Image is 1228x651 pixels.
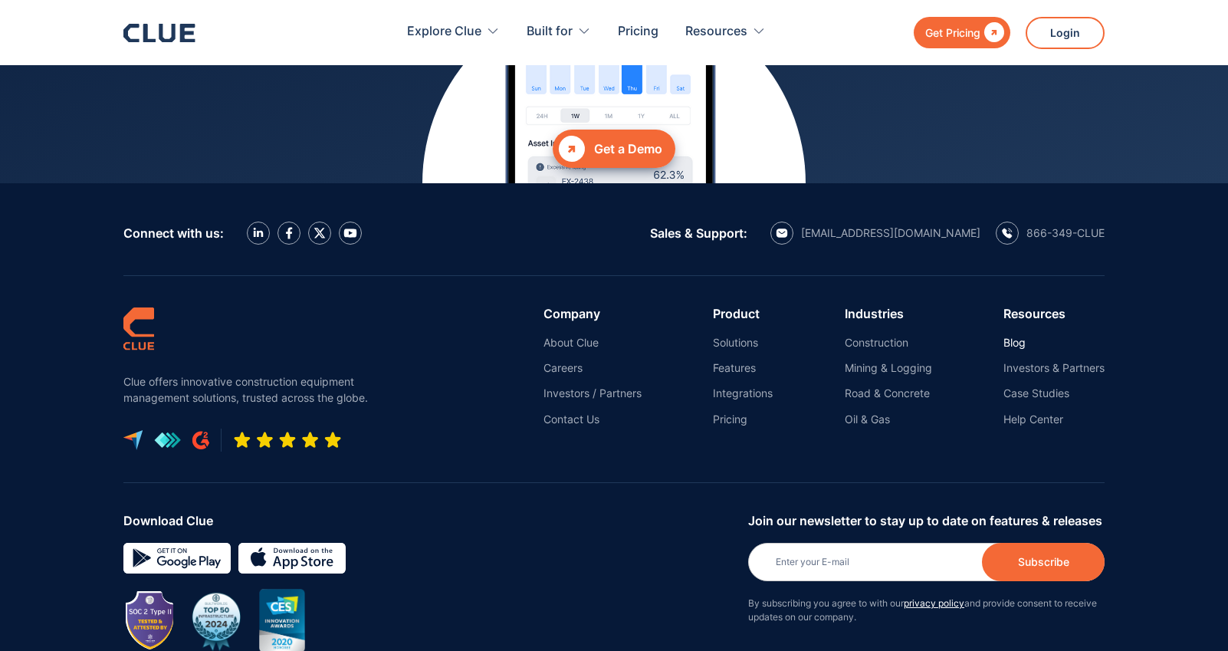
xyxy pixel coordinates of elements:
[845,307,932,321] div: Industries
[748,597,1105,624] p: By subscribing you agree to with our and provide consent to receive updates on our company.
[527,8,573,56] div: Built for
[594,140,662,159] div: Get a Demo
[123,226,224,240] div: Connect with us:
[980,23,1004,42] div: 
[407,8,500,56] div: Explore Clue
[286,227,293,239] img: facebook icon
[123,373,376,406] p: Clue offers innovative construction equipment management solutions, trusted across the globe.
[543,336,642,350] a: About Clue
[553,130,675,168] a: Get a Demo
[192,431,209,449] img: G2 review platform icon
[685,8,766,56] div: Resources
[1003,413,1105,426] a: Help Center
[1003,336,1105,350] a: Blog
[253,228,264,238] img: LinkedIn icon
[904,597,964,609] a: privacy policy
[1002,228,1013,238] img: calling icon
[845,413,932,426] a: Oil & Gas
[845,336,932,350] a: Construction
[1026,17,1105,49] a: Login
[123,430,143,450] img: capterra logo icon
[748,514,1105,639] form: Newsletter
[996,222,1105,245] a: calling icon866-349-CLUE
[559,136,585,162] div: 
[543,307,642,321] div: Company
[343,229,357,238] img: YouTube Icon
[845,361,932,375] a: Mining & Logging
[527,8,591,56] div: Built for
[407,8,481,56] div: Explore Clue
[1003,307,1105,321] div: Resources
[123,307,154,350] img: clue logo simple
[713,386,773,400] a: Integrations
[685,8,747,56] div: Resources
[543,361,642,375] a: Careers
[748,514,1105,528] div: Join our newsletter to stay up to date on features & releases
[1003,386,1105,400] a: Case Studies
[713,413,773,426] a: Pricing
[127,593,173,649] img: Image showing SOC 2 TYPE II badge for CLUE
[123,514,737,528] div: Download Clue
[1003,361,1105,375] a: Investors & Partners
[238,543,346,574] img: download on the App store
[543,413,642,426] a: Contact Us
[713,307,773,321] div: Product
[1026,226,1105,240] div: 866-349-CLUE
[713,336,773,350] a: Solutions
[543,386,642,400] a: Investors / Partners
[618,8,658,56] a: Pricing
[914,17,1010,48] a: Get Pricing
[650,226,747,240] div: Sales & Support:
[801,226,980,240] div: [EMAIL_ADDRESS][DOMAIN_NAME]
[925,23,980,42] div: Get Pricing
[748,543,1105,581] input: Enter your E-mail
[845,386,932,400] a: Road & Concrete
[713,361,773,375] a: Features
[154,432,181,449] img: get app logo
[233,431,342,449] img: Five-star rating icon
[770,222,980,245] a: email icon[EMAIL_ADDRESS][DOMAIN_NAME]
[776,229,788,238] img: email icon
[123,543,231,574] img: Google simple icon
[952,436,1228,651] iframe: Chat Widget
[314,227,326,239] img: X icon twitter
